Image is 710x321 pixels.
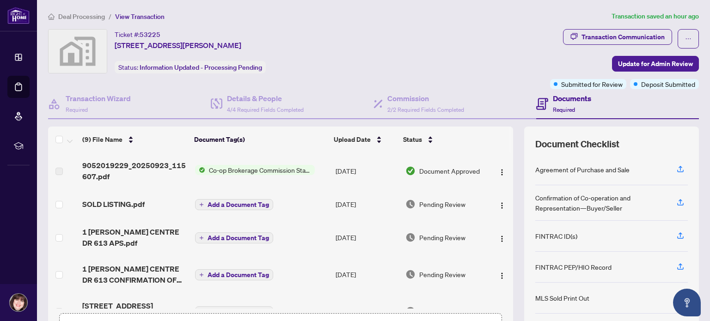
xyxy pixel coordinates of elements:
h4: Commission [387,93,464,104]
button: Add a Document Tag [195,232,273,243]
span: plus [199,273,204,277]
span: Add a Document Tag [208,272,269,278]
span: 1 [PERSON_NAME] CENTRE DR 613 CONFIRMATION OF COOP.pdf [82,263,187,285]
button: Add a Document Tag [195,199,273,210]
span: Document Approved [419,166,480,176]
span: ellipsis [685,36,692,42]
th: Status [399,127,486,152]
img: Profile Icon [10,294,27,311]
span: Deposit Submitted [641,79,695,89]
span: 4/4 Required Fields Completed [227,106,304,113]
span: View Transaction [115,12,165,21]
span: 53225 [140,30,160,39]
button: Logo [495,164,509,178]
button: Add a Document Tag [195,306,273,317]
span: Document Checklist [535,138,619,151]
img: logo [7,7,30,24]
span: Co-op Brokerage Commission Statement [205,165,315,175]
th: Document Tag(s) [190,127,331,152]
button: Logo [495,197,509,212]
span: 1 [PERSON_NAME] CENTRE DR 613 APS.pdf [82,226,187,248]
th: (9) File Name [79,127,190,152]
span: Deal Processing [58,12,105,21]
h4: Documents [553,93,591,104]
h4: Details & People [227,93,304,104]
button: Add a Document Tag [195,269,273,280]
span: Pending Review [419,306,465,316]
span: 2/2 Required Fields Completed [387,106,464,113]
button: Add a Document Tag [195,199,273,211]
td: [DATE] [332,219,402,256]
button: Update for Admin Review [612,56,699,72]
th: Upload Date [330,127,399,152]
span: (9) File Name [82,134,122,145]
span: Submitted for Review [561,79,623,89]
img: Logo [498,169,506,176]
td: [DATE] [332,152,402,189]
div: Agreement of Purchase and Sale [535,164,630,175]
span: Upload Date [334,134,371,145]
img: svg%3e [49,30,107,73]
span: Add a Document Tag [208,309,269,315]
span: Add a Document Tag [208,201,269,208]
span: Update for Admin Review [618,56,693,71]
span: Pending Review [419,232,465,242]
td: [DATE] [332,189,402,219]
span: Required [553,106,575,113]
img: Status Icon [195,165,205,175]
div: FINTRAC PEP/HIO Record [535,262,612,272]
span: [STREET_ADDRESS][PERSON_NAME] [115,40,241,51]
article: Transaction saved an hour ago [612,11,699,22]
span: home [48,13,55,20]
img: Logo [498,235,506,242]
div: Ticket #: [115,29,160,40]
img: Document Status [405,306,416,316]
img: Document Status [405,269,416,279]
img: Document Status [405,166,416,176]
span: Add a Document Tag [208,235,269,241]
span: Pending Review [419,269,465,279]
button: Logo [495,267,509,282]
button: Logo [495,230,509,245]
button: Add a Document Tag [195,269,273,281]
div: MLS Sold Print Out [535,293,589,303]
span: Required [66,106,88,113]
span: plus [199,202,204,207]
button: Logo [495,304,509,319]
span: SOLD LISTING.pdf [82,199,145,210]
span: 9052019229_20250923_115607.pdf [82,160,187,182]
button: Add a Document Tag [195,306,273,318]
span: plus [199,236,204,240]
div: Status: [115,61,266,73]
div: Transaction Communication [581,30,665,44]
span: Status [403,134,422,145]
div: FINTRAC ID(s) [535,231,577,241]
button: Open asap [673,289,701,316]
h4: Transaction Wizard [66,93,131,104]
span: Pending Review [419,199,465,209]
span: Information Updated - Processing Pending [140,63,262,72]
img: Document Status [405,232,416,242]
img: Logo [498,202,506,209]
img: Document Status [405,199,416,209]
button: Add a Document Tag [195,232,273,244]
button: Status IconCo-op Brokerage Commission Statement [195,165,315,175]
button: Transaction Communication [563,29,672,45]
li: / [109,11,111,22]
img: Logo [498,272,506,279]
div: Confirmation of Co-operation and Representation—Buyer/Seller [535,193,666,213]
td: [DATE] [332,256,402,293]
